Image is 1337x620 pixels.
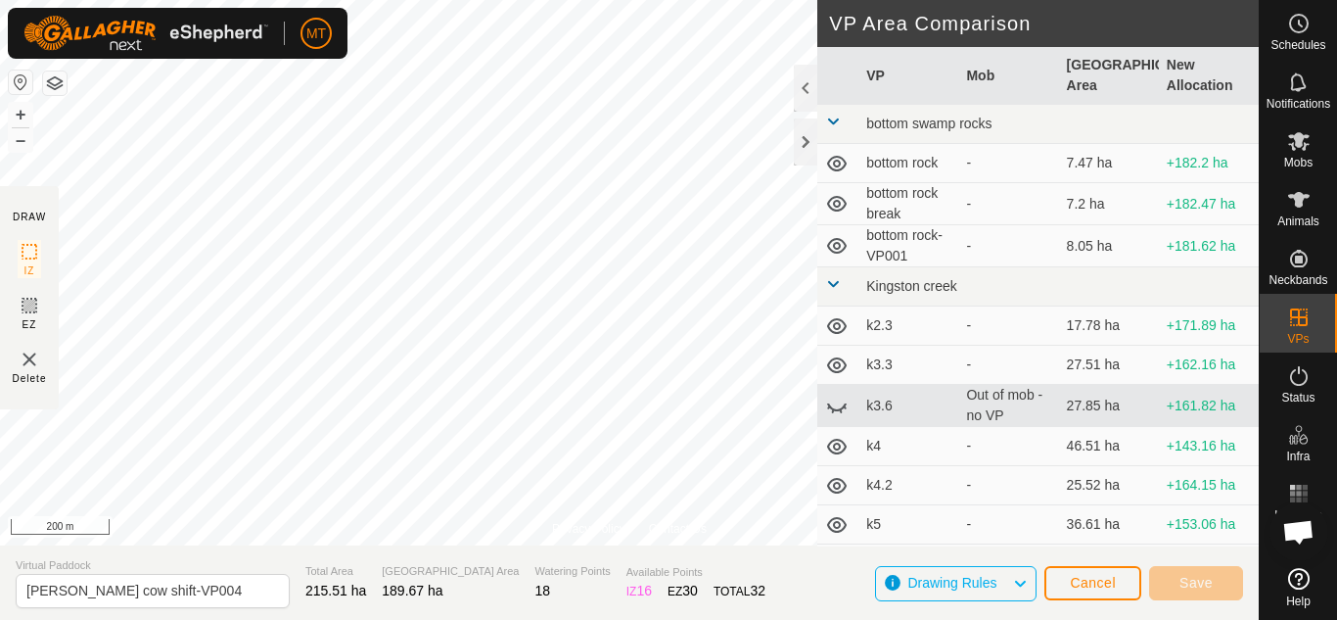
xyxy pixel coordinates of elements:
[858,427,958,466] td: k4
[24,263,35,278] span: IZ
[626,581,652,601] div: IZ
[1070,575,1116,591] span: Cancel
[382,583,442,598] span: 189.67 ha
[1159,545,1259,584] td: +174.44 ha
[1159,505,1259,545] td: +153.06 ha
[1059,427,1159,466] td: 46.51 ha
[829,12,1259,35] h2: VP Area Comparison
[1159,466,1259,505] td: +164.15 ha
[534,583,550,598] span: 18
[23,317,37,332] span: EZ
[750,583,765,598] span: 32
[966,236,1050,257] div: -
[1149,566,1243,600] button: Save
[907,575,996,591] span: Drawing Rules
[966,153,1050,173] div: -
[306,24,326,44] span: MT
[1159,385,1259,427] td: +161.82 ha
[23,16,268,51] img: Gallagher Logo
[858,346,958,385] td: k3.3
[1287,333,1309,345] span: VPs
[18,348,41,371] img: VP
[534,563,610,580] span: Watering Points
[552,520,625,538] a: Privacy Policy
[1059,144,1159,183] td: 7.47 ha
[16,557,290,574] span: Virtual Paddock
[866,116,991,131] span: bottom swamp rocks
[1044,566,1141,600] button: Cancel
[1159,183,1259,225] td: +182.47 ha
[636,583,652,598] span: 16
[1159,346,1259,385] td: +162.16 ha
[1059,225,1159,267] td: 8.05 ha
[1059,466,1159,505] td: 25.52 ha
[858,225,958,267] td: bottom rock-VP001
[714,581,765,601] div: TOTAL
[1159,307,1259,346] td: +171.89 ha
[382,563,519,580] span: [GEOGRAPHIC_DATA] Area
[858,505,958,545] td: k5
[858,545,958,584] td: k5.5
[858,466,958,505] td: k4.2
[1281,392,1314,404] span: Status
[958,47,1058,105] th: Mob
[1059,183,1159,225] td: 7.2 ha
[966,385,1050,426] div: Out of mob - no VP
[1286,451,1310,462] span: Infra
[966,475,1050,496] div: -
[1268,274,1327,286] span: Neckbands
[866,278,957,294] span: Kingston creek
[305,563,366,580] span: Total Area
[9,128,32,152] button: –
[1059,545,1159,584] td: 15.23 ha
[626,564,765,581] span: Available Points
[1274,509,1322,521] span: Heatmap
[1277,215,1319,227] span: Animals
[966,436,1050,456] div: -
[966,194,1050,215] div: -
[1159,427,1259,466] td: +143.16 ha
[1286,596,1311,607] span: Help
[858,47,958,105] th: VP
[1059,505,1159,545] td: 36.61 ha
[682,583,698,598] span: 30
[858,144,958,183] td: bottom rock
[858,385,958,427] td: k3.6
[1260,560,1337,615] a: Help
[1059,385,1159,427] td: 27.85 ha
[1267,98,1330,110] span: Notifications
[1059,47,1159,105] th: [GEOGRAPHIC_DATA] Area
[1270,39,1325,51] span: Schedules
[1059,346,1159,385] td: 27.51 ha
[1159,47,1259,105] th: New Allocation
[1159,225,1259,267] td: +181.62 ha
[1059,307,1159,346] td: 17.78 ha
[43,72,67,95] button: Map Layers
[649,520,707,538] a: Contact Us
[305,583,366,598] span: 215.51 ha
[858,183,958,225] td: bottom rock break
[13,210,46,224] div: DRAW
[668,581,698,601] div: EZ
[966,355,1050,375] div: -
[9,71,32,94] button: Reset Map
[1159,144,1259,183] td: +182.2 ha
[858,307,958,346] td: k2.3
[13,371,47,386] span: Delete
[1179,575,1213,591] span: Save
[1284,157,1313,168] span: Mobs
[966,514,1050,535] div: -
[1269,502,1328,561] div: Open chat
[966,315,1050,336] div: -
[9,103,32,126] button: +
